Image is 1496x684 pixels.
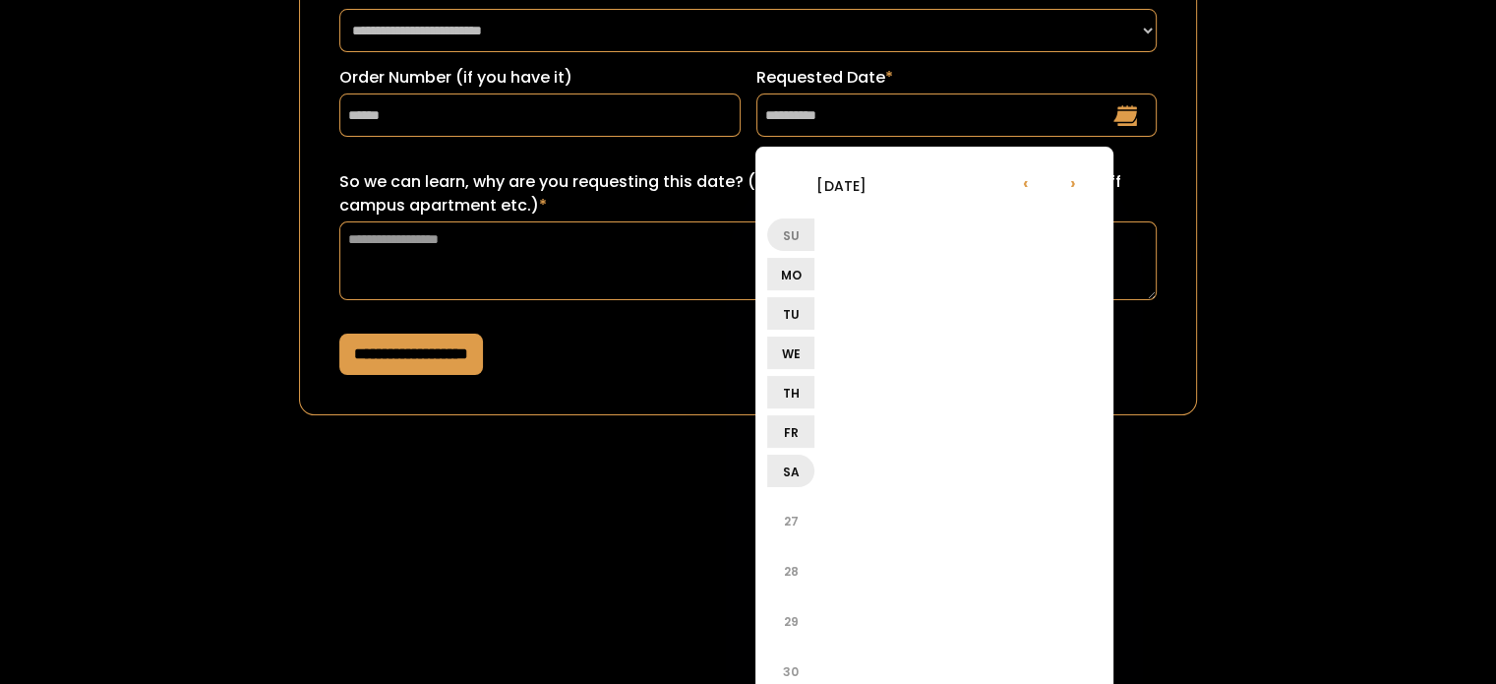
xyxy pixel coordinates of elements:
[767,258,814,290] li: Mo
[767,415,814,448] li: Fr
[767,337,814,369] li: We
[767,497,814,544] li: 27
[756,66,1157,90] label: Requested Date
[1001,158,1048,206] li: ‹
[339,66,740,90] label: Order Number (if you have it)
[767,547,814,594] li: 28
[767,455,814,487] li: Sa
[767,597,814,645] li: 29
[767,218,814,251] li: Su
[339,170,1157,218] label: So we can learn, why are you requesting this date? (ex: sorority recruitment, lease turn over for...
[1048,158,1096,206] li: ›
[767,161,915,209] li: [DATE]
[767,376,814,408] li: Th
[767,297,814,330] li: Tu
